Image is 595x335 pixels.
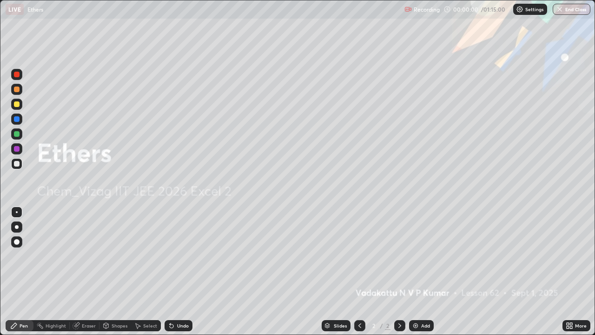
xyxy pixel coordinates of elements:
div: 2 [369,323,378,328]
div: More [575,323,587,328]
div: Select [143,323,157,328]
div: Slides [334,323,347,328]
div: Pen [20,323,28,328]
img: end-class-cross [556,6,563,13]
p: Recording [414,6,440,13]
img: class-settings-icons [516,6,523,13]
div: Highlight [46,323,66,328]
div: / [380,323,383,328]
div: Undo [177,323,189,328]
div: Shapes [112,323,127,328]
div: Eraser [82,323,96,328]
div: 2 [385,322,390,330]
button: End Class [553,4,590,15]
p: Settings [525,7,543,12]
p: Ethers [27,6,43,13]
p: LIVE [8,6,21,13]
img: add-slide-button [412,322,419,329]
img: recording.375f2c34.svg [404,6,412,13]
div: Add [421,323,430,328]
